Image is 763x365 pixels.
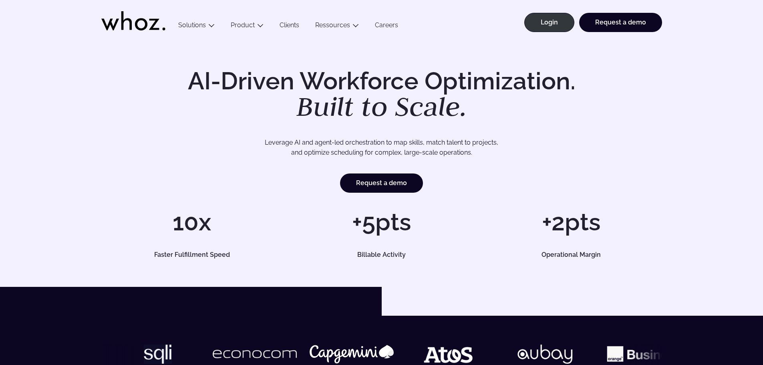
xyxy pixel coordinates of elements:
a: Login [524,13,574,32]
h1: 10x [101,210,283,234]
a: Request a demo [340,173,423,193]
button: Ressources [307,21,367,32]
h1: AI-Driven Workforce Optimization. [177,69,587,120]
h5: Billable Activity [300,252,463,258]
h5: Operational Margin [489,252,653,258]
a: Product [231,21,255,29]
button: Solutions [170,21,223,32]
p: Leverage AI and agent-led orchestration to map skills, match talent to projects, and optimize sch... [129,137,634,158]
a: Careers [367,21,406,32]
h1: +5pts [291,210,472,234]
h1: +2pts [480,210,662,234]
a: Clients [272,21,307,32]
em: Built to Scale. [296,89,467,124]
button: Product [223,21,272,32]
a: Ressources [315,21,350,29]
h5: Faster Fulfillment Speed [110,252,274,258]
iframe: Chatbot [710,312,752,354]
a: Request a demo [579,13,662,32]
